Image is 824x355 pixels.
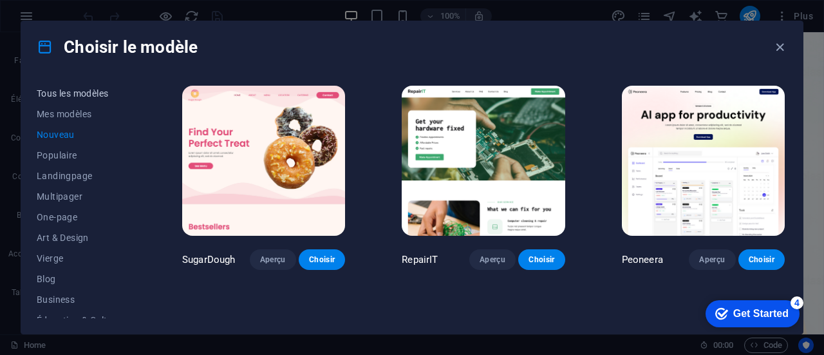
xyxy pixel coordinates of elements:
img: RepairIT [402,86,565,236]
span: Populaire [37,150,126,160]
span: Vierge [37,253,126,264]
span: Mes modèles [37,109,126,119]
button: Populaire [37,145,126,166]
span: Nouveau [37,130,126,140]
div: Get Started [35,14,90,26]
span: Blog [37,274,126,284]
span: One-page [37,212,126,222]
button: Art & Design [37,227,126,248]
div: 4 [92,3,105,15]
span: Choisir [749,254,774,265]
p: Peoneera [622,253,663,266]
span: Landingpage [37,171,126,181]
button: Nouveau [37,124,126,145]
span: Éducation & Culture [37,315,126,325]
p: RepairIT [402,253,438,266]
span: Business [37,294,126,305]
button: Blog [37,269,126,289]
button: Multipager [37,186,126,207]
button: Tous les modèles [37,83,126,104]
span: Aperçu [260,254,286,265]
span: Aperçu [480,254,505,265]
button: Choisir [518,249,565,270]
span: Art & Design [37,233,126,243]
img: SugarDough [182,86,345,236]
button: One-page [37,207,126,227]
button: Landingpage [37,166,126,186]
button: Choisir [738,249,785,270]
h4: Choisir le modèle [37,37,198,57]
button: Vierge [37,248,126,269]
span: Choisir [529,254,554,265]
div: Get Started 4 items remaining, 20% complete [7,6,101,34]
span: Tous les modèles [37,88,126,99]
span: Choisir [309,254,335,265]
button: Choisir [299,249,345,270]
button: Aperçu [469,249,516,270]
img: Peoneera [622,86,785,236]
span: Multipager [37,191,126,202]
button: Mes modèles [37,104,126,124]
button: Éducation & Culture [37,310,126,331]
span: Aperçu [699,254,725,265]
button: Aperçu [250,249,296,270]
p: SugarDough [182,253,235,266]
button: Business [37,289,126,310]
button: Aperçu [689,249,735,270]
